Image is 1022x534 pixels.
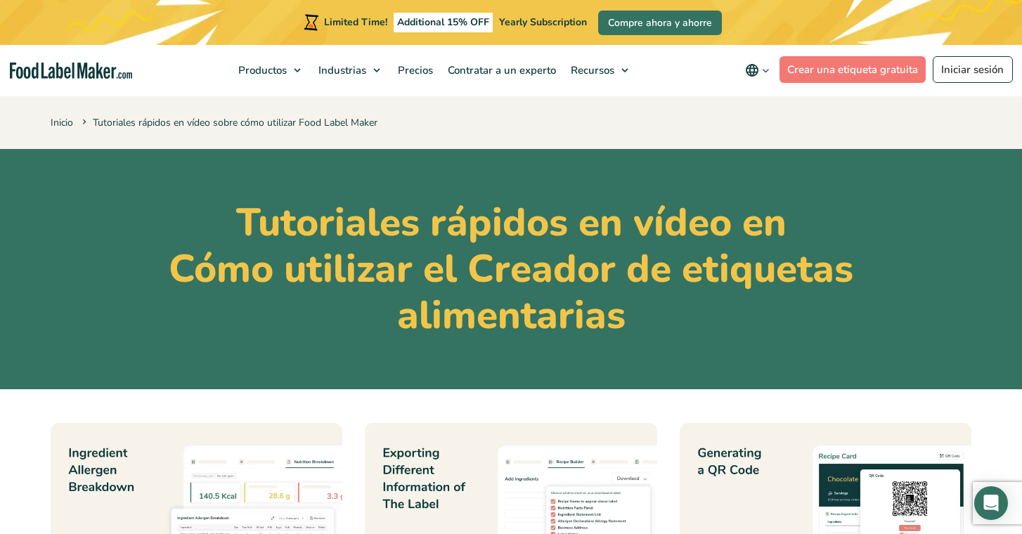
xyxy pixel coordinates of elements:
span: Precios [394,63,434,77]
a: Compre ahora y ahorre [598,11,722,35]
div: Open Intercom Messenger [974,486,1008,520]
span: Additional 15% OFF [394,13,493,32]
span: Recursos [567,63,616,77]
a: Industrias [311,45,387,96]
a: Inicio [51,116,73,129]
a: Iniciar sesión [933,56,1013,83]
span: Tutoriales rápidos en vídeo sobre cómo utilizar Food Label Maker [79,116,377,129]
a: Productos [231,45,308,96]
span: Yearly Subscription [499,15,587,29]
span: Contratar a un experto [444,63,557,77]
h1: Tutoriales rápidos en vídeo en Cómo utilizar el Creador de etiquetas alimentarias [51,200,971,339]
a: Recursos [564,45,635,96]
span: Industrias [314,63,368,77]
a: Crear una etiqueta gratuita [780,56,926,83]
a: Precios [391,45,437,96]
span: Limited Time! [324,15,387,29]
span: Productos [234,63,288,77]
a: Contratar a un experto [441,45,560,96]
